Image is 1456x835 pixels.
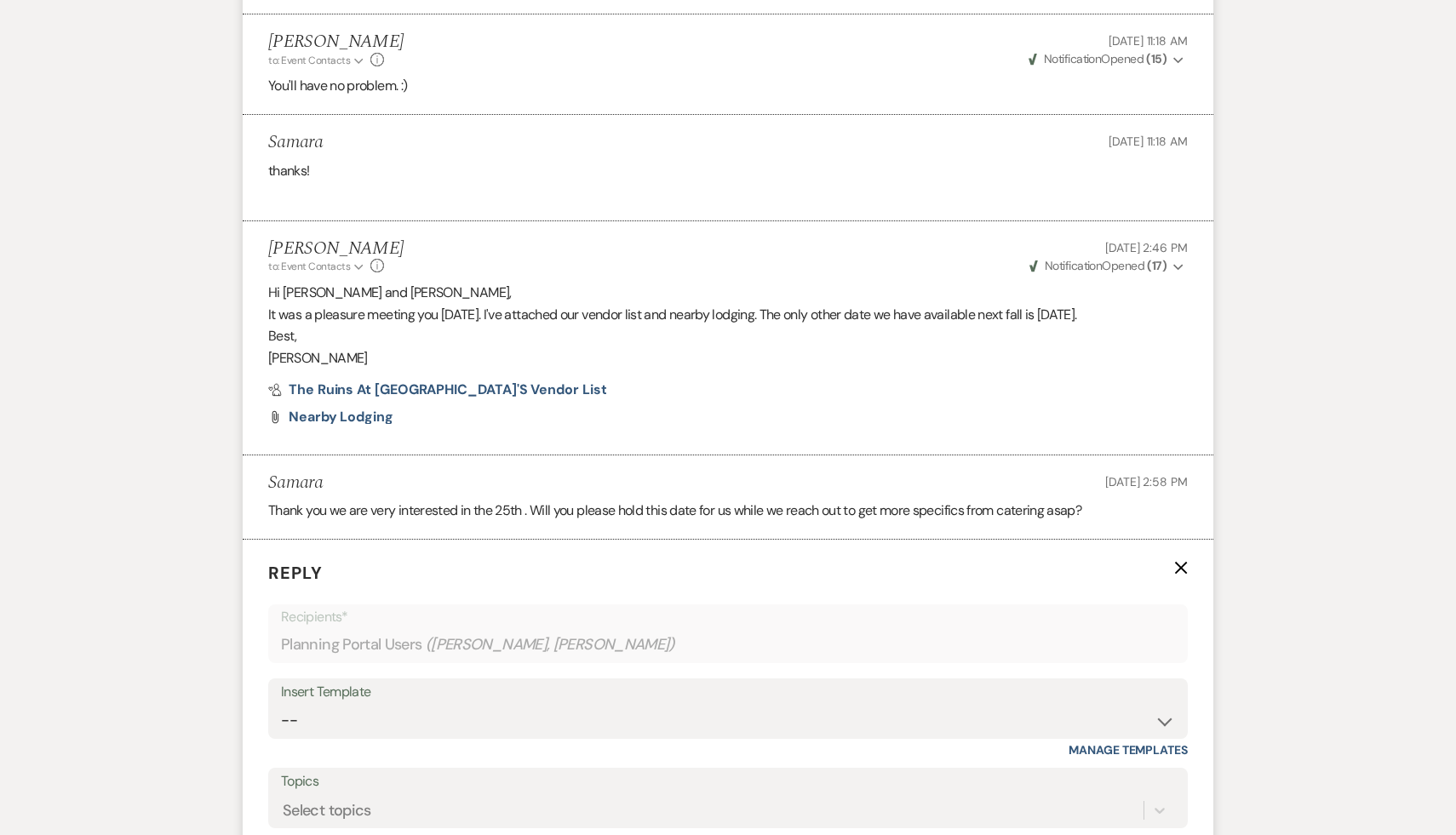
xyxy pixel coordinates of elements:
div: Select topics [283,799,371,822]
p: thanks! [268,160,1188,182]
a: Nearby Lodging [289,410,393,424]
h5: Samara [268,472,323,494]
div: Planning Portal Users [281,628,1175,661]
span: to: Event Contacts [268,54,350,67]
p: Hi [PERSON_NAME] and [PERSON_NAME], [268,282,1188,304]
button: NotificationOpened (15) [1026,50,1188,68]
button: to: Event Contacts [268,53,366,68]
h5: [PERSON_NAME] [268,238,404,260]
span: Opened [1029,51,1167,66]
span: Opened [1029,258,1167,273]
button: to: Event Contacts [268,259,366,274]
strong: ( 17 ) [1147,258,1167,273]
a: Manage Templates [1069,742,1188,758]
p: Best, [268,325,1188,347]
span: to: Event Contacts [268,260,350,273]
p: Thank you we are very interested in the 25th . Will you please hold this date for us while we rea... [268,500,1188,522]
h5: [PERSON_NAME] [268,31,404,53]
span: Notification [1045,258,1102,273]
span: [DATE] 2:46 PM [1105,240,1188,255]
span: ( [PERSON_NAME], [PERSON_NAME] ) [426,633,676,656]
span: [DATE] 11:18 AM [1109,134,1188,149]
label: Topics [281,769,1175,794]
span: Nearby Lodging [289,408,393,426]
div: Insert Template [281,680,1175,705]
span: Reply [268,562,323,584]
strong: ( 15 ) [1146,51,1167,66]
span: [DATE] 11:18 AM [1109,33,1188,49]
p: [PERSON_NAME] [268,347,1188,369]
p: It was a pleasure meeting you [DATE]. I've attached our vendor list and nearby lodging. The only ... [268,304,1188,326]
span: The Ruins at [GEOGRAPHIC_DATA]'s Vendor List [289,380,606,398]
span: [DATE] 2:58 PM [1105,474,1188,489]
a: The Ruins at [GEOGRAPHIC_DATA]'s Vendor List [268,383,606,397]
p: Recipients* [281,606,1175,628]
button: NotificationOpened (17) [1027,257,1188,275]
p: You'll have no problem. :) [268,75,1188,97]
h5: Samara [268,132,323,153]
span: Notification [1044,51,1101,66]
